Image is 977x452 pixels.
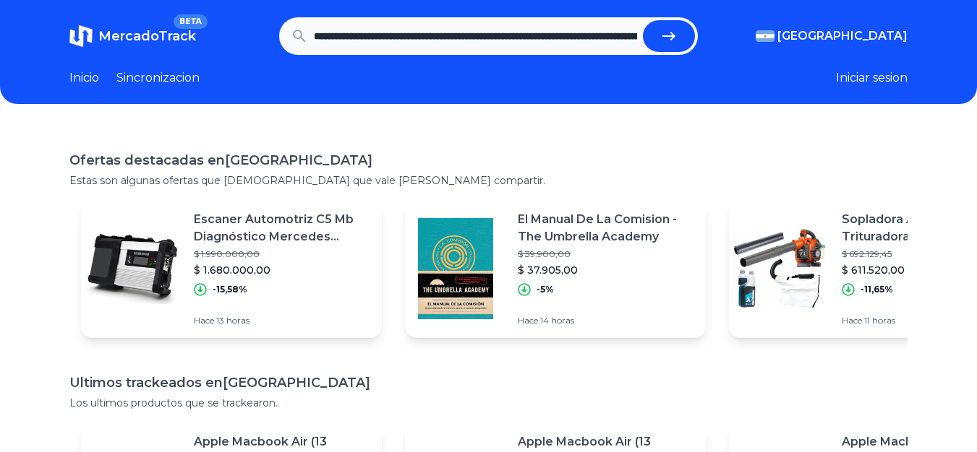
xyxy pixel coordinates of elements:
img: Featured image [405,218,506,319]
p: Hace 14 horas [518,315,694,326]
img: Argentina [756,30,775,42]
p: $ 1.680.000,00 [194,263,370,277]
span: [GEOGRAPHIC_DATA] [777,27,908,45]
span: MercadoTrack [98,28,196,44]
a: Sincronizacion [116,69,200,87]
a: Featured imageEscaner Automotriz C5 Mb Diagnóstico Mercedes Xentry Das Env$ 1.990.000,00$ 1.680.0... [81,199,382,338]
p: El Manual De La Comision - The Umbrella Academy [518,211,694,245]
p: $ 1.990.000,00 [194,248,370,260]
img: MercadoTrack [69,25,93,48]
a: MercadoTrackBETA [69,25,196,48]
h1: Ofertas destacadas en [GEOGRAPHIC_DATA] [69,150,908,170]
button: Iniciar sesion [836,69,908,87]
p: -15,58% [213,284,247,295]
p: $ 37.905,00 [518,263,694,277]
span: BETA [174,14,208,29]
p: -11,65% [861,284,893,295]
p: Escaner Automotriz C5 Mb Diagnóstico Mercedes Xentry Das Env [194,211,370,245]
p: Los ultimos productos que se trackearon. [69,396,908,410]
a: Inicio [69,69,99,87]
h1: Ultimos trackeados en [GEOGRAPHIC_DATA] [69,373,908,393]
p: Hace 13 horas [194,315,370,326]
a: Featured imageEl Manual De La Comision - The Umbrella Academy$ 39.900,00$ 37.905,00-5%Hace 14 horas [405,199,706,338]
img: Featured image [81,218,182,319]
p: Estas son algunas ofertas que [DEMOGRAPHIC_DATA] que vale [PERSON_NAME] compartir. [69,173,908,188]
img: Featured image [729,218,830,319]
button: [GEOGRAPHIC_DATA] [756,27,908,45]
p: $ 39.900,00 [518,248,694,260]
p: -5% [537,284,554,295]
